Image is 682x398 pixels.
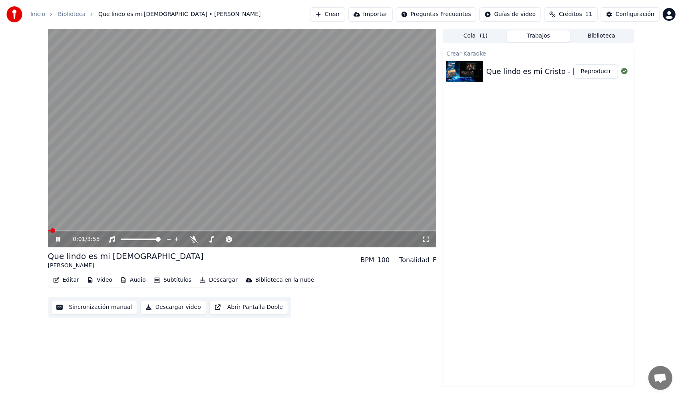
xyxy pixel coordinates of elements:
div: / [73,235,92,243]
div: 100 [378,255,390,265]
button: Créditos11 [544,7,598,22]
button: Biblioteca [570,30,633,42]
a: Biblioteca [58,10,85,18]
div: [PERSON_NAME] [48,262,204,270]
span: 0:01 [73,235,85,243]
span: 11 [585,10,593,18]
button: Configuración [601,7,660,22]
img: youka [6,6,22,22]
div: Que lindo es mi [DEMOGRAPHIC_DATA] [48,251,204,262]
button: Audio [117,275,149,286]
button: Cola [444,30,507,42]
span: Créditos [559,10,582,18]
button: Crear [310,7,345,22]
button: Guías de video [479,7,541,22]
button: Reproducir [574,64,618,79]
span: 3:55 [87,235,99,243]
button: Preguntas Frecuentes [396,7,476,22]
button: Trabajos [507,30,570,42]
button: Descargar [196,275,241,286]
button: Abrir Pantalla Doble [209,300,288,314]
button: Descargar video [140,300,206,314]
span: Que lindo es mi [DEMOGRAPHIC_DATA] • [PERSON_NAME] [98,10,260,18]
button: Importar [348,7,393,22]
div: Chat abierto [648,366,672,390]
nav: breadcrumb [30,10,261,18]
div: Que lindo es mi Cristo - [PERSON_NAME] [486,66,632,77]
div: Configuración [616,10,654,18]
div: BPM [360,255,374,265]
a: Inicio [30,10,45,18]
div: Biblioteca en la nube [255,276,314,284]
div: Crear Karaoke [443,48,634,58]
button: Editar [50,275,82,286]
div: Tonalidad [399,255,429,265]
button: Video [84,275,115,286]
button: Subtítulos [151,275,195,286]
button: Sincronización manual [51,300,137,314]
span: ( 1 ) [480,32,488,40]
div: F [433,255,436,265]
